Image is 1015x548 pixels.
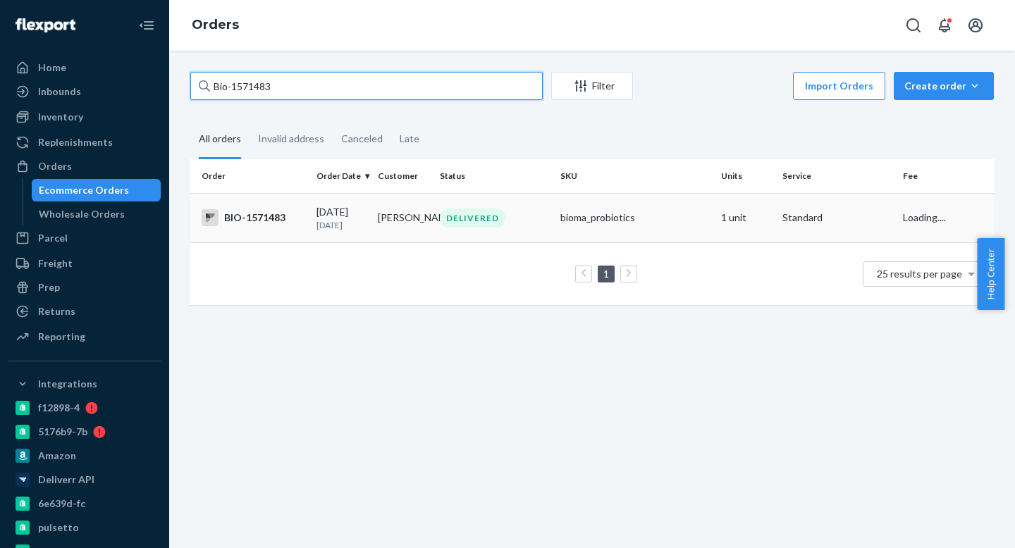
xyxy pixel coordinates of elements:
div: bioma_probiotics [560,211,710,225]
th: Fee [897,159,994,193]
a: Home [8,56,161,79]
a: Page 1 is your current page [601,268,612,280]
button: Filter [551,72,633,100]
button: Create order [894,72,994,100]
button: Close Navigation [133,11,161,39]
div: f12898-4 [38,401,80,415]
button: Open account menu [961,11,990,39]
th: SKU [555,159,715,193]
th: Order [190,159,311,193]
div: 6e639d-fc [38,497,85,511]
a: Wholesale Orders [32,203,161,225]
ol: breadcrumbs [180,5,250,46]
input: Search orders [190,72,543,100]
div: Filter [552,79,632,93]
div: Replenishments [38,135,113,149]
div: All orders [199,120,241,159]
div: Canceled [341,120,383,157]
div: BIO-1571483 [202,209,305,226]
button: Open Search Box [899,11,928,39]
a: Ecommerce Orders [32,179,161,201]
div: Reporting [38,330,85,344]
a: Replenishments [8,131,161,154]
a: f12898-4 [8,397,161,419]
a: Orders [8,155,161,178]
div: Create order [904,79,983,93]
a: Deliverr API [8,468,161,491]
button: Help Center [977,238,1004,310]
th: Units [715,159,777,193]
a: Freight [8,252,161,275]
div: 5176b9-7b [38,425,87,439]
div: Integrations [38,377,97,391]
a: Parcel [8,227,161,249]
th: Order Date [311,159,372,193]
div: Prep [38,280,60,294]
a: pulsetto [8,516,161,539]
th: Service [777,159,897,193]
div: Late [400,120,419,157]
th: Status [434,159,555,193]
div: Returns [38,304,75,318]
div: Invalid address [258,120,324,157]
a: Amazon [8,444,161,467]
div: Amazon [38,449,76,463]
a: Orders [192,17,239,32]
div: Inventory [38,110,83,124]
div: Parcel [38,231,68,245]
div: Inbounds [38,85,81,99]
td: [PERSON_NAME] [372,193,433,242]
p: [DATE] [316,219,367,231]
img: Flexport logo [16,18,75,32]
a: Returns [8,300,161,323]
a: 5176b9-7b [8,421,161,443]
button: Open notifications [930,11,959,39]
button: Integrations [8,373,161,395]
div: DELIVERED [440,208,505,228]
div: Freight [38,256,73,270]
button: Import Orders [793,72,885,100]
div: Ecommerce Orders [39,183,129,197]
span: 25 results per page [877,268,962,280]
a: 6e639d-fc [8,492,161,515]
td: Loading.... [897,193,994,242]
a: Inbounds [8,80,161,103]
div: Home [38,61,66,75]
div: Orders [38,159,72,173]
a: Reporting [8,325,161,348]
div: Wholesale Orders [39,207,125,221]
div: Customer [378,170,428,182]
div: pulsetto [38,521,79,535]
a: Prep [8,276,161,299]
div: Deliverr API [38,473,94,487]
a: Inventory [8,106,161,128]
p: Standard [782,211,892,225]
td: 1 unit [715,193,777,242]
div: [DATE] [316,205,367,231]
